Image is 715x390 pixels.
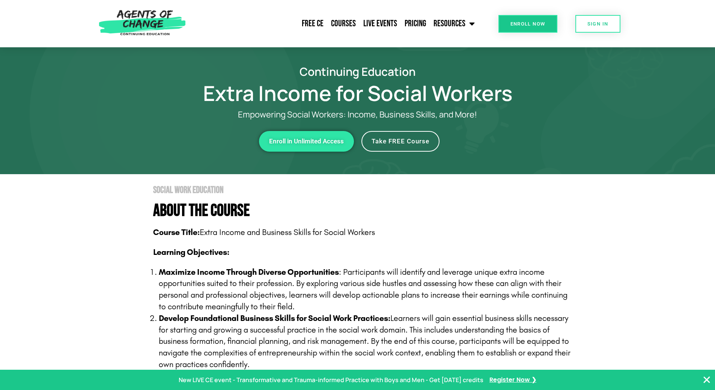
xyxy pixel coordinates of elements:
p: New LIVE CE event - Transformative and Trauma-informed Practice with Boys and Men - Get [DATE] cr... [179,375,483,385]
span: Enroll in Unlimited Access [269,138,344,145]
h2: Social Work Education [153,185,572,195]
a: Resources [430,14,479,33]
b: Course Title: [153,227,200,237]
p: Learners will gain essential business skills necessary for starting and growing a successful prac... [159,313,572,370]
strong: Maximize Income Through Diverse Opportunities [159,267,339,277]
h2: Continuing Education [144,66,572,77]
a: Take FREE Course [361,131,440,152]
a: Courses [327,14,360,33]
a: Enroll Now [498,15,557,33]
button: Close Banner [702,375,711,384]
a: Free CE [298,14,327,33]
h4: About The Course [153,202,572,219]
nav: Menu [190,14,479,33]
p: : Participants will identify and leverage unique extra income opportunities suited to their profe... [159,267,572,313]
span: Enroll Now [510,21,545,26]
h1: Extra Income for Social Workers [144,84,572,102]
span: Take FREE Course [372,138,429,145]
a: Live Events [360,14,401,33]
a: SIGN IN [575,15,620,33]
b: Learning Objectives: [153,247,229,257]
strong: Develop Foundational Business Skills for Social Work Practices: [159,313,390,323]
a: Register Now ❯ [489,375,536,385]
a: Pricing [401,14,430,33]
a: Enroll in Unlimited Access [259,131,354,152]
span: SIGN IN [587,21,608,26]
p: Empowering Social Workers: Income, Business Skills, and More! [174,109,542,120]
p: Extra Income and Business Skills for Social Workers [153,227,572,238]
